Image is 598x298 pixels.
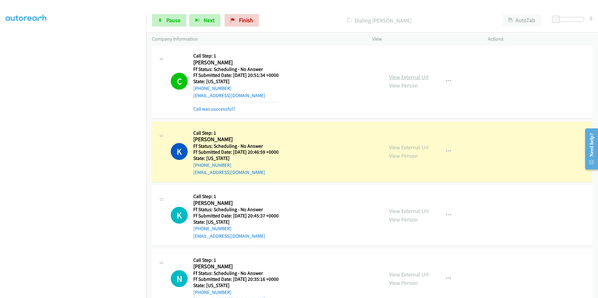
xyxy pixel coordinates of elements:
h5: Ff Submitted Date: [DATE] 20:46:59 +0000 [193,149,279,155]
h5: State: [US_STATE] [193,219,279,225]
div: The call is yet to be attempted [171,207,188,224]
h5: Ff Submitted Date: [DATE] 20:35:16 +0000 [193,276,279,282]
a: Finish [225,14,259,27]
h5: State: [US_STATE] [193,282,279,289]
a: [PHONE_NUMBER] [193,85,231,91]
a: View External Url [389,144,429,151]
a: View External Url [389,207,429,215]
a: View External Url [389,271,429,278]
h5: Call Step: 1 [193,257,279,263]
h5: Call Step: 1 [193,193,279,200]
p: Actions [488,35,592,43]
a: Pause [152,14,186,27]
p: Dialing [PERSON_NAME] [267,16,491,25]
a: [EMAIL_ADDRESS][DOMAIN_NAME] [193,233,265,239]
h1: C [171,73,188,90]
h1: K [171,143,188,160]
div: 0 [590,14,592,22]
iframe: Resource Center [580,124,598,174]
button: AutoTab [502,14,541,27]
a: [PHONE_NUMBER] [193,226,231,231]
h2: [PERSON_NAME] [193,200,279,207]
span: Pause [166,17,180,24]
a: View Person [389,279,418,286]
h5: Ff Status: Scheduling - No Answer [193,66,279,72]
a: [PHONE_NUMBER] [193,289,231,295]
a: Call was successful? [193,106,235,112]
h5: Call Step: 1 [193,53,279,59]
button: Next [189,14,220,27]
div: Delay between calls (in seconds) [555,17,584,22]
h2: [PERSON_NAME] [193,136,279,143]
h2: [PERSON_NAME] [193,59,279,66]
a: [PHONE_NUMBER] [193,162,231,168]
a: View External Url [389,73,429,81]
a: View Person [389,82,418,89]
div: The call is yet to be attempted [171,270,188,287]
h5: Call Step: 1 [193,130,279,136]
iframe: Dialpad [6,0,146,297]
h2: [PERSON_NAME] [193,263,279,270]
h5: Ff Submitted Date: [DATE] 20:45:37 +0000 [193,213,279,219]
a: [EMAIL_ADDRESS][DOMAIN_NAME] [193,169,265,175]
a: View Person [389,152,418,159]
h1: K [171,207,188,224]
h5: State: [US_STATE] [193,155,279,161]
a: View Person [389,216,418,223]
h5: Ff Status: Scheduling - No Answer [193,143,279,149]
h5: State: [US_STATE] [193,78,279,85]
a: [EMAIL_ADDRESS][DOMAIN_NAME] [193,92,265,98]
p: View [372,35,477,43]
span: Finish [239,17,253,24]
h5: Ff Submitted Date: [DATE] 20:51:34 +0000 [193,72,279,78]
h5: Ff Status: Scheduling - No Answer [193,270,279,276]
h1: N [171,270,188,287]
p: Company Information [152,35,361,43]
span: Next [204,17,215,24]
h5: Ff Status: Scheduling - No Answer [193,206,279,213]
